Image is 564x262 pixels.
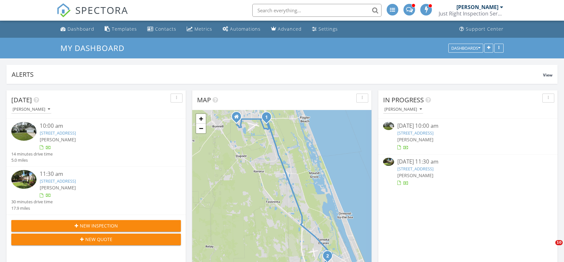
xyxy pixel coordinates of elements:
a: Automations (Advanced) [220,23,263,35]
span: [PERSON_NAME] [397,172,433,178]
a: [STREET_ADDRESS] [397,166,433,172]
div: 11:30 am [40,170,167,178]
div: 17.9 miles [11,205,53,211]
i: 2 [326,254,329,258]
div: [DATE] 10:00 am [397,122,539,130]
button: [PERSON_NAME] [11,105,51,114]
div: Support Center [466,26,504,32]
iframe: Intercom live chat [542,240,558,256]
span: New Inspection [80,222,118,229]
div: Dashboard [68,26,94,32]
div: [PERSON_NAME] [13,107,50,112]
div: Settings [319,26,338,32]
span: Map [197,96,211,104]
a: [STREET_ADDRESS] [40,178,76,184]
span: In Progress [383,96,424,104]
a: Zoom out [196,124,206,133]
span: New Quote [85,236,112,243]
div: 30 minutes drive time [11,199,53,205]
a: [STREET_ADDRESS] [40,130,76,136]
div: 10:00 am [40,122,167,130]
div: 5.0 miles [11,157,53,163]
a: Dashboard [58,23,97,35]
div: Just Right Inspection Services LLC [439,10,503,17]
input: Search everything... [252,4,381,17]
button: New Inspection [11,220,181,232]
img: 9566335%2Fcover_photos%2Fk6XsSArZpLuIwdZY66C4%2Fsmall.jpg [11,170,37,189]
a: SPECTORA [57,9,128,22]
span: [PERSON_NAME] [40,185,76,191]
div: Contacts [155,26,176,32]
a: Contacts [145,23,179,35]
a: [DATE] 10:00 am [STREET_ADDRESS] [PERSON_NAME] [383,122,553,151]
a: 10:00 am [STREET_ADDRESS] [PERSON_NAME] 14 minutes drive time 5.0 miles [11,122,181,163]
a: Templates [102,23,140,35]
span: SPECTORA [75,3,128,17]
button: [PERSON_NAME] [383,105,423,114]
a: Advanced [268,23,304,35]
a: [STREET_ADDRESS] [397,130,433,136]
div: 18 Iroquois Trail, Ormond Beach, FL 32174 [328,256,331,259]
div: Advanced [278,26,302,32]
a: Metrics [184,23,215,35]
span: 10 [555,240,563,245]
img: The Best Home Inspection Software - Spectora [57,3,71,17]
div: 15 Ullanding Pl, Palm Coast, FL 32164 [266,117,270,121]
img: 9558180%2Fcover_photos%2FBE58vNFsRjJIiIDgwqT3%2Fsmall.jpg [11,122,37,141]
div: Alerts [12,70,543,79]
a: My Dashboard [60,43,130,53]
a: 11:30 am [STREET_ADDRESS] [PERSON_NAME] 30 minutes drive time 17.9 miles [11,170,181,211]
div: Templates [112,26,137,32]
span: [PERSON_NAME] [40,136,76,143]
div: 14 minutes drive time [11,151,53,157]
button: Dashboards [448,44,483,53]
div: Metrics [194,26,212,32]
div: Automations [230,26,261,32]
i: 1 [265,115,268,120]
div: Dashboards [451,46,480,50]
div: [DATE] 11:30 am [397,158,539,166]
a: Settings [309,23,340,35]
img: 9566335%2Fcover_photos%2Fk6XsSArZpLuIwdZY66C4%2Fsmall.jpg [383,158,394,166]
span: [DATE] [11,96,32,104]
a: [DATE] 11:30 am [STREET_ADDRESS] [PERSON_NAME] [383,158,553,186]
a: Zoom in [196,114,206,124]
div: [PERSON_NAME] [456,4,498,10]
a: Support Center [457,23,506,35]
img: 9558180%2Fcover_photos%2FBE58vNFsRjJIiIDgwqT3%2Fsmall.jpg [383,122,394,130]
span: View [543,72,552,78]
span: [PERSON_NAME] [397,136,433,143]
button: New Quote [11,234,181,245]
div: 25 Zephyr Lily Trail, Palm Coast FL 32164 [236,116,240,120]
div: [PERSON_NAME] [384,107,422,112]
